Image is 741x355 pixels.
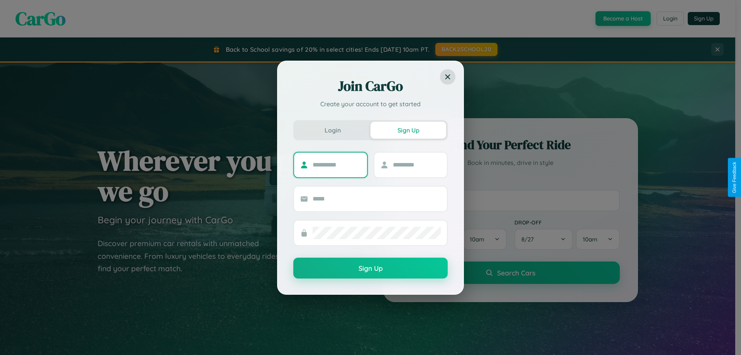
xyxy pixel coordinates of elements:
[295,122,370,139] button: Login
[370,122,446,139] button: Sign Up
[293,77,448,95] h2: Join CarGo
[732,162,737,193] div: Give Feedback
[293,258,448,279] button: Sign Up
[293,99,448,109] p: Create your account to get started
